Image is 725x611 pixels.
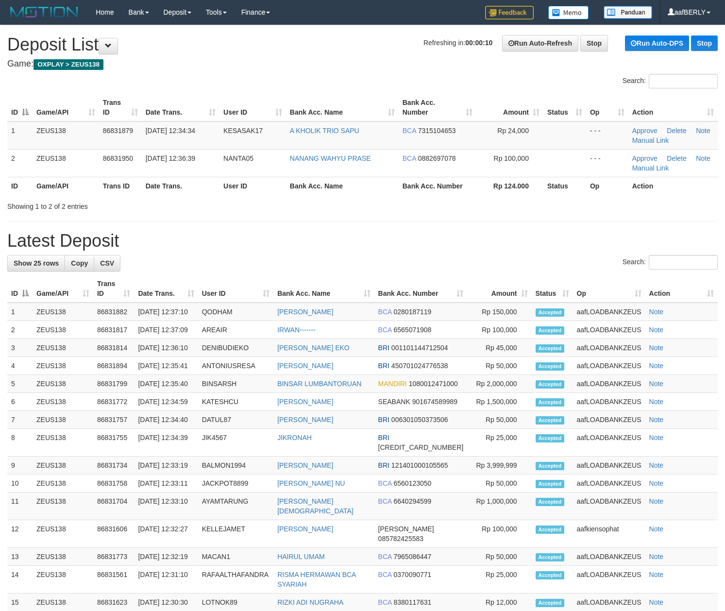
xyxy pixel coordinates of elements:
span: Rp 24,000 [497,127,529,135]
a: [PERSON_NAME] [277,525,333,533]
td: 86831814 [93,339,134,357]
td: ZEUS138 [33,375,93,393]
td: aafLOADBANKZEUS [573,411,645,429]
td: 3 [7,339,33,357]
label: Search: [623,74,718,88]
a: Run Auto-Refresh [502,35,578,51]
span: [DATE] 12:36:39 [146,154,195,162]
span: Copy 8380117631 to clipboard [394,598,432,606]
span: Rp 100,000 [494,154,529,162]
a: HAIRUL UMAM [277,553,325,560]
th: ID [7,177,33,195]
td: 1 [7,121,33,150]
h1: Deposit List [7,35,718,54]
span: BCA [378,553,392,560]
td: 14 [7,566,33,594]
div: Showing 1 to 2 of 2 entries [7,198,295,211]
span: KESASAK17 [223,127,263,135]
td: 86831561 [93,566,134,594]
td: ZEUS138 [33,149,99,177]
td: [DATE] 12:37:10 [134,303,198,321]
a: Stop [580,35,608,51]
a: Note [649,461,664,469]
td: Rp 50,000 [467,475,531,492]
td: Rp 150,000 [467,303,531,321]
td: 86831734 [93,457,134,475]
a: Approve [632,127,658,135]
td: MACAN1 [198,548,273,566]
a: Note [649,434,664,441]
span: Copy 6560123050 to clipboard [394,479,432,487]
td: aafLOADBANKZEUS [573,375,645,393]
a: RISMA HERMAWAN BCA SYARIAH [277,571,356,588]
span: Accepted [536,599,565,607]
th: Op [586,177,628,195]
th: Date Trans.: activate to sort column ascending [142,94,219,121]
a: Delete [667,154,686,162]
span: Accepted [536,526,565,534]
td: 12 [7,520,33,548]
td: AYAMTARUNG [198,492,273,520]
td: 86831772 [93,393,134,411]
th: Rp 124.000 [476,177,543,195]
td: aafLOADBANKZEUS [573,475,645,492]
td: 86831817 [93,321,134,339]
td: 7 [7,411,33,429]
span: Accepted [536,362,565,371]
span: Copy 121401000105565 to clipboard [391,461,448,469]
a: Delete [667,127,686,135]
td: Rp 2,000,000 [467,375,531,393]
span: MANDIRI [378,380,407,388]
a: Note [649,344,664,352]
td: [DATE] 12:34:39 [134,429,198,457]
td: aafLOADBANKZEUS [573,457,645,475]
td: 86831882 [93,303,134,321]
td: 13 [7,548,33,566]
span: BCA [378,479,392,487]
th: Op: activate to sort column ascending [586,94,628,121]
th: Trans ID [99,177,142,195]
th: Bank Acc. Number: activate to sort column ascending [399,94,477,121]
a: CSV [94,255,120,272]
span: Copy 0370090771 to clipboard [394,571,432,578]
span: Copy 450701024776538 to clipboard [391,362,448,370]
a: IRWAN------- [277,326,316,334]
td: Rp 1,500,000 [467,393,531,411]
td: 10 [7,475,33,492]
th: ID: activate to sort column descending [7,94,33,121]
a: Manual Link [632,164,669,172]
a: Note [649,326,664,334]
td: aafLOADBANKZEUS [573,548,645,566]
label: Search: [623,255,718,270]
td: JACKPOT8899 [198,475,273,492]
td: aafLOADBANKZEUS [573,566,645,594]
td: Rp 100,000 [467,520,531,548]
span: Copy 7965086447 to clipboard [394,553,432,560]
td: ZEUS138 [33,429,93,457]
th: Bank Acc. Name [286,177,399,195]
td: - - - [586,149,628,177]
th: Trans ID: activate to sort column ascending [99,94,142,121]
span: BCA [378,308,392,316]
td: [DATE] 12:35:40 [134,375,198,393]
td: aafLOADBANKZEUS [573,492,645,520]
td: [DATE] 12:37:09 [134,321,198,339]
a: Note [696,154,710,162]
span: Accepted [536,480,565,488]
th: Bank Acc. Number: activate to sort column ascending [374,275,468,303]
td: AREAIR [198,321,273,339]
td: 4 [7,357,33,375]
td: Rp 1,000,000 [467,492,531,520]
th: Action: activate to sort column ascending [645,275,718,303]
th: User ID [219,177,286,195]
img: panduan.png [604,6,652,19]
td: [DATE] 12:32:27 [134,520,198,548]
a: Note [649,479,664,487]
td: aafLOADBANKZEUS [573,339,645,357]
a: Approve [632,154,658,162]
span: Copy 1080012471000 to clipboard [409,380,458,388]
td: Rp 50,000 [467,357,531,375]
span: CSV [100,259,114,267]
span: [DATE] 12:34:34 [146,127,195,135]
a: Note [649,571,664,578]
